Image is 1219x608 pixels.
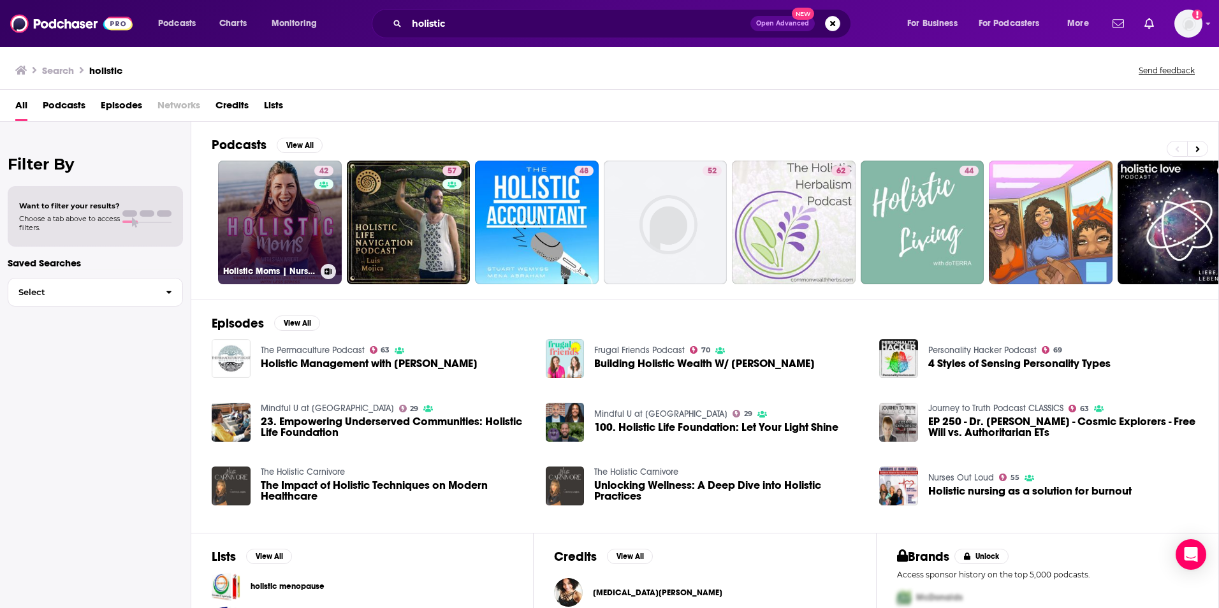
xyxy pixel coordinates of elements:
[1053,347,1062,353] span: 69
[594,345,685,356] a: Frugal Friends Podcast
[212,137,266,153] h2: Podcasts
[261,345,365,356] a: The Permaculture Podcast
[384,9,863,38] div: Search podcasts, credits, & more...
[879,403,918,442] img: EP 250 - Dr. Courtney Brown - Cosmic Explorers - Free Will vs. Authoritarian ETs
[10,11,133,36] img: Podchaser - Follow, Share and Rate Podcasts
[861,161,984,284] a: 44
[1011,475,1019,481] span: 55
[8,257,183,269] p: Saved Searches
[212,572,240,601] a: holistic menopause
[1192,10,1202,20] svg: Add a profile image
[1174,10,1202,38] img: User Profile
[212,339,251,378] img: Holistic Management with Allan Savory
[1042,346,1062,354] a: 69
[580,165,588,178] span: 48
[907,15,958,33] span: For Business
[604,161,727,284] a: 52
[897,570,1198,579] p: Access sponsor history on the top 5,000 podcasts.
[263,13,333,34] button: open menu
[149,13,212,34] button: open menu
[218,161,342,284] a: 42Holistic Moms | Nurse Burnout, Mom Stress, Holistic Wellness, [MEDICAL_DATA], Caregiver, Anxiou...
[607,549,653,564] button: View All
[594,358,815,369] a: Building Holistic Wealth W/ Keisha Blair
[347,161,471,284] a: 57
[277,138,323,153] button: View All
[475,161,599,284] a: 48
[261,480,530,502] a: The Impact of Holistic Techniques on Modern Healthcare
[970,13,1058,34] button: open menu
[251,579,325,593] a: holistic menopause
[410,406,418,412] span: 29
[928,486,1132,496] a: Holistic nursing as a solution for burnout
[928,416,1198,438] span: EP 250 - Dr. [PERSON_NAME] - Cosmic Explorers - Free Will vs. Authoritarian ETs
[898,13,974,34] button: open menu
[1080,406,1089,412] span: 63
[261,416,530,438] a: 23. Empowering Underserved Communities: Holistic Life Foundation
[407,13,750,34] input: Search podcasts, credits, & more...
[223,266,316,277] h3: Holistic Moms | Nurse Burnout, Mom Stress, Holistic Wellness, [MEDICAL_DATA], Caregiver, Anxious ...
[928,358,1111,369] span: 4 Styles of Sensing Personality Types
[212,549,236,565] h2: Lists
[1139,13,1159,34] a: Show notifications dropdown
[750,16,815,31] button: Open AdvancedNew
[19,201,120,210] span: Want to filter your results?
[15,95,27,121] a: All
[594,409,727,419] a: Mindful U at Naropa University
[101,95,142,121] a: Episodes
[261,467,345,477] a: The Holistic Carnivore
[89,64,122,76] h3: holistic
[928,345,1037,356] a: Personality Hacker Podcast
[157,95,200,121] span: Networks
[546,339,585,378] a: Building Holistic Wealth W/ Keisha Blair
[19,214,120,232] span: Choose a tab above to access filters.
[261,358,478,369] a: Holistic Management with Allan Savory
[212,137,323,153] a: PodcastsView All
[836,165,845,178] span: 62
[594,422,838,433] a: 100. Holistic Life Foundation: Let Your Light Shine
[554,578,583,607] img: Amira Lamb
[211,13,254,34] a: Charts
[1176,539,1206,570] div: Open Intercom Messenger
[593,588,722,598] span: [MEDICAL_DATA][PERSON_NAME]
[756,20,809,27] span: Open Advanced
[8,288,156,296] span: Select
[1069,405,1089,412] a: 63
[954,549,1009,564] button: Unlock
[42,64,74,76] h3: Search
[546,403,585,442] img: 100. Holistic Life Foundation: Let Your Light Shine
[261,358,478,369] span: Holistic Management with [PERSON_NAME]
[999,474,1019,481] a: 55
[314,166,333,176] a: 42
[381,347,390,353] span: 63
[43,95,85,121] a: Podcasts
[879,467,918,505] img: Holistic nursing as a solution for burnout
[916,592,963,603] span: McDonalds
[1174,10,1202,38] button: Show profile menu
[212,467,251,505] img: The Impact of Holistic Techniques on Modern Healthcare
[219,15,247,33] span: Charts
[212,403,251,442] a: 23. Empowering Underserved Communities: Holistic Life Foundation
[593,588,722,598] a: Amira Lamb
[965,165,974,178] span: 44
[594,480,864,502] a: Unlocking Wellness: A Deep Dive into Holistic Practices
[264,95,283,121] a: Lists
[928,472,994,483] a: Nurses Out Loud
[703,166,722,176] a: 52
[928,403,1063,414] a: Journey to Truth Podcast CLASSICS
[879,339,918,378] img: 4 Styles of Sensing Personality Types
[1067,15,1089,33] span: More
[370,346,390,354] a: 63
[554,549,653,565] a: CreditsView All
[574,166,594,176] a: 48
